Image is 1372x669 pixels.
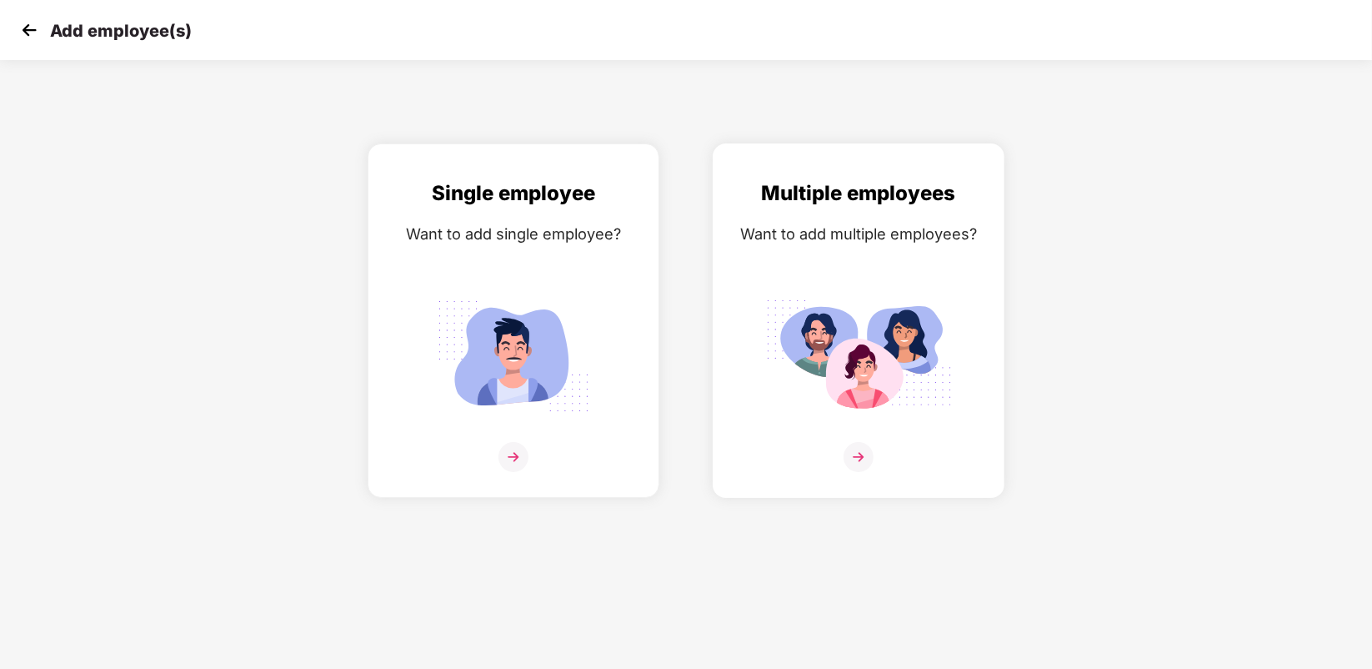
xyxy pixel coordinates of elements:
p: Add employee(s) [50,21,192,41]
img: svg+xml;base64,PHN2ZyB4bWxucz0iaHR0cDovL3d3dy53My5vcmcvMjAwMC9zdmciIHdpZHRoPSIzNiIgaGVpZ2h0PSIzNi... [844,442,874,472]
div: Want to add multiple employees? [730,222,987,246]
div: Want to add single employee? [385,222,642,246]
img: svg+xml;base64,PHN2ZyB4bWxucz0iaHR0cDovL3d3dy53My5vcmcvMjAwMC9zdmciIGlkPSJTaW5nbGVfZW1wbG95ZWUiIH... [420,291,607,421]
img: svg+xml;base64,PHN2ZyB4bWxucz0iaHR0cDovL3d3dy53My5vcmcvMjAwMC9zdmciIHdpZHRoPSIzNiIgaGVpZ2h0PSIzNi... [498,442,528,472]
div: Multiple employees [730,178,987,209]
img: svg+xml;base64,PHN2ZyB4bWxucz0iaHR0cDovL3d3dy53My5vcmcvMjAwMC9zdmciIGlkPSJNdWx0aXBsZV9lbXBsb3llZS... [765,291,952,421]
img: svg+xml;base64,PHN2ZyB4bWxucz0iaHR0cDovL3d3dy53My5vcmcvMjAwMC9zdmciIHdpZHRoPSIzMCIgaGVpZ2h0PSIzMC... [17,18,42,43]
div: Single employee [385,178,642,209]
